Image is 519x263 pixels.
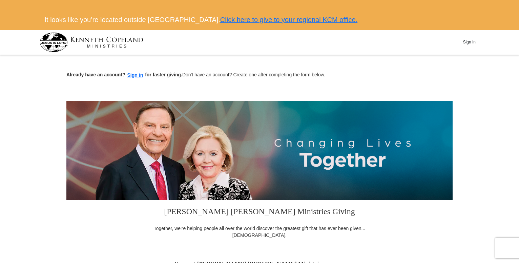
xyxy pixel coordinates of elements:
img: kcm-header-logo.svg [40,33,143,52]
button: Sign In [459,37,479,48]
button: Sign in [125,71,145,79]
p: Don't have an account? Create one after completing the form below. [66,71,453,79]
div: Together, we're helping people all over the world discover the greatest gift that has ever been g... [149,225,370,239]
strong: Already have an account? for faster giving. [66,72,182,77]
h3: [PERSON_NAME] [PERSON_NAME] Ministries Giving [149,200,370,225]
div: It looks like you’re located outside [GEOGRAPHIC_DATA]. [40,10,480,30]
a: Click here to give to your regional KCM office. [220,16,357,23]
